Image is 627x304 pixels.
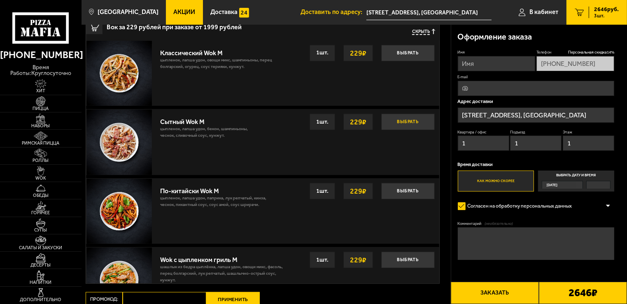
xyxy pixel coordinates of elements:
input: Ваш адрес доставки [366,5,492,20]
span: 3 шт. [594,13,619,18]
p: Адрес доставки [458,99,615,104]
div: 1 шт. [310,183,335,199]
span: (необязательно) [485,221,513,226]
strong: 229 ₽ [348,45,368,61]
div: 1 шт. [310,114,335,130]
span: Акции [174,9,196,15]
span: Вок за 229 рублей при заказе от 1999 рублей [107,20,319,30]
label: Комментарий [458,221,615,226]
p: шашлык из бедра цыплёнка, лапша удон, овощи микс, фасоль, перец болгарский, лук репчатый, шашлычн... [160,264,293,288]
button: Заказать [451,282,539,304]
button: Выбрать [381,183,435,199]
label: Имя [458,49,536,55]
a: Сытный Wok Mцыпленок, лапша удон, бекон, шампиньоны, чеснок, сливочный соус, кунжут.Выбрать229₽1шт. [86,109,439,175]
button: Выбрать [381,114,435,130]
input: +7 ( [536,56,614,71]
p: цыпленок, лапша удон, овощи микс, шампиньоны, перец болгарский, огурец, соус терияки, кунжут. [160,57,275,74]
span: [GEOGRAPHIC_DATA] [98,9,158,15]
span: Доставка [210,9,238,15]
p: цыпленок, лапша удон, паприка, лук репчатый, кинза, чеснок, пикантный соус, соус Амой, соус шрирачи. [160,195,278,212]
label: E-mail [458,74,615,80]
div: 1 шт. [310,252,335,268]
label: Телефон [536,49,614,55]
span: В кабинет [529,9,558,15]
p: цыпленок, лапша удон, бекон, шампиньоны, чеснок, сливочный соус, кунжут. [160,126,259,143]
b: 2646 ₽ [569,288,597,298]
a: Классический Wok Mцыпленок, лапша удон, овощи микс, шампиньоны, перец болгарский, огурец, соус те... [86,40,439,106]
a: По-китайски Wok Mцыпленок, лапша удон, паприка, лук репчатый, кинза, чеснок, пикантный соус, соус... [86,178,439,244]
label: Этаж [563,129,614,135]
h3: Оформление заказа [458,33,532,41]
button: Скрыть [412,29,435,35]
label: Как можно скорее [458,171,534,192]
img: 15daf4d41897b9f0e9f617042186c801.svg [239,8,249,18]
div: По-китайски Wok M [160,183,278,195]
strong: 229 ₽ [348,252,368,268]
p: Время доставки [458,162,615,167]
button: Выбрать [381,45,435,61]
div: Сытный Wok M [160,114,259,126]
label: Согласен на обработку персональных данных [458,200,579,213]
div: Wok с цыпленком гриль M [160,252,293,264]
span: [DATE] [547,181,558,189]
div: Классический Wok M [160,45,275,57]
label: Подъезд [510,129,562,135]
input: Имя [458,56,536,71]
span: 2646 руб. [594,7,619,12]
strong: 229 ₽ [348,114,368,130]
span: Персональная скидка 14 % [568,49,614,55]
button: Выбрать [381,252,435,268]
span: Скрыть [412,29,430,35]
label: Выбрать дату и время [538,171,615,192]
span: Санкт-Петербург, улица Сантьяго-де-Куба, 6к3, подъезд 1 [366,5,492,20]
strong: 229 ₽ [348,183,368,199]
input: @ [458,81,615,96]
span: Доставить по адресу: [301,9,366,15]
div: 1 шт. [310,45,335,61]
label: Квартира / офис [458,129,509,135]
